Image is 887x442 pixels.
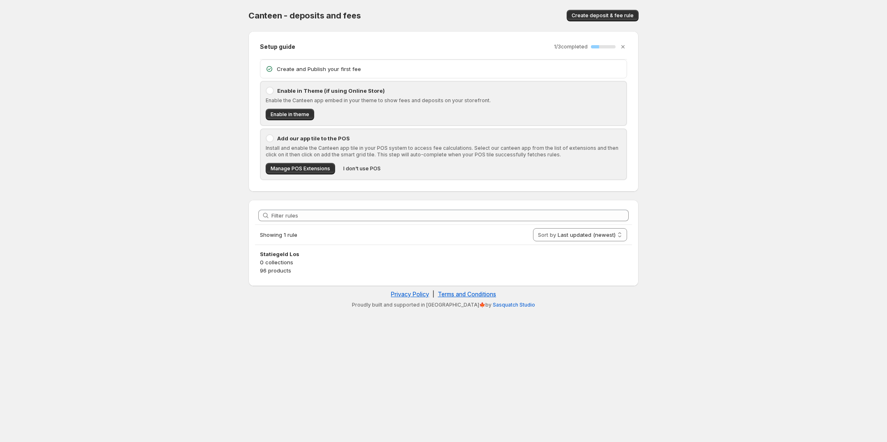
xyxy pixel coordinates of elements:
[271,165,330,172] span: Manage POS Extensions
[338,163,386,174] button: I don't use POS
[260,258,627,266] p: 0 collections
[617,41,629,53] button: Dismiss setup guide
[266,145,621,158] p: Install and enable the Canteen app tile in your POS system to access fee calculations. Select our...
[493,302,535,308] a: Sasquatch Studio
[572,12,634,19] span: Create deposit & fee rule
[567,10,639,21] button: Create deposit & fee rule
[260,43,295,51] h2: Setup guide
[260,231,297,238] span: Showing 1 rule
[266,109,314,120] button: Enable in theme
[554,44,588,50] p: 1 / 3 completed
[438,291,496,298] a: Terms and Conditions
[391,291,429,298] a: Privacy Policy
[260,266,627,275] p: 96 products
[277,134,621,142] p: Add our app tile to the POS
[343,165,381,172] span: I don't use POS
[266,97,621,104] p: Enable the Canteen app embed in your theme to show fees and deposits on your storefront.
[271,210,629,221] input: Filter rules
[253,302,634,308] p: Proudly built and supported in [GEOGRAPHIC_DATA]🍁by
[277,87,621,95] p: Enable in Theme (if using Online Store)
[248,11,361,21] span: Canteen - deposits and fees
[260,250,627,258] h3: Statiegeld Los
[277,65,622,73] p: Create and Publish your first fee
[432,291,434,298] span: |
[271,111,309,118] span: Enable in theme
[266,163,335,174] button: Manage POS Extensions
